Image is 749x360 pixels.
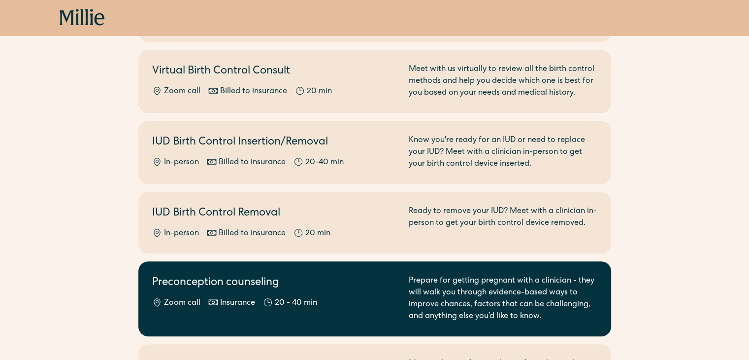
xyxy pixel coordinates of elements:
h2: Virtual Birth Control Consult [152,64,397,80]
h2: IUD Birth Control Removal [152,206,397,222]
div: Billed to insurance [219,228,286,240]
div: Zoom call [164,297,200,309]
div: Billed to insurance [219,157,286,169]
a: Preconception counselingZoom callInsurance20 - 40 minPrepare for getting pregnant with a clinicia... [138,261,611,336]
div: 20 min [305,228,330,240]
div: Meet with us virtually to review all the birth control methods and help you decide which one is b... [409,64,597,99]
div: In-person [164,157,199,169]
div: 20-40 min [305,157,344,169]
div: In-person [164,228,199,240]
div: Ready to remove your IUD? Meet with a clinician in-person to get your birth control device removed. [409,206,597,240]
h2: IUD Birth Control Insertion/Removal [152,135,397,151]
div: Billed to insurance [220,86,287,98]
div: Insurance [220,297,255,309]
a: Virtual Birth Control ConsultZoom callBilled to insurance20 minMeet with us virtually to review a... [138,50,611,113]
div: Prepare for getting pregnant with a clinician - they will walk you through evidence-based ways to... [409,275,597,323]
div: 20 - 40 min [275,297,317,309]
div: Know you're ready for an IUD or need to replace your IUD? Meet with a clinician in-person to get ... [409,135,597,170]
div: Zoom call [164,86,200,98]
a: IUD Birth Control Insertion/RemovalIn-personBilled to insurance20-40 minKnow you're ready for an ... [138,121,611,184]
div: 20 min [307,86,332,98]
h2: Preconception counseling [152,275,397,291]
a: IUD Birth Control RemovalIn-personBilled to insurance20 minReady to remove your IUD? Meet with a ... [138,192,611,253]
